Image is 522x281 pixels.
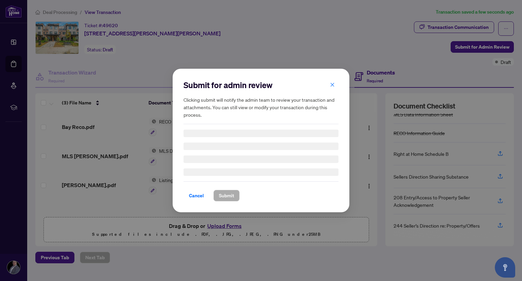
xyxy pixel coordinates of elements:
span: Cancel [189,190,204,201]
span: close [330,82,335,87]
h5: Clicking submit will notify the admin team to review your transaction and attachments. You can st... [184,96,338,118]
button: Submit [213,190,240,201]
h2: Submit for admin review [184,80,338,90]
button: Cancel [184,190,209,201]
button: Open asap [495,257,515,278]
